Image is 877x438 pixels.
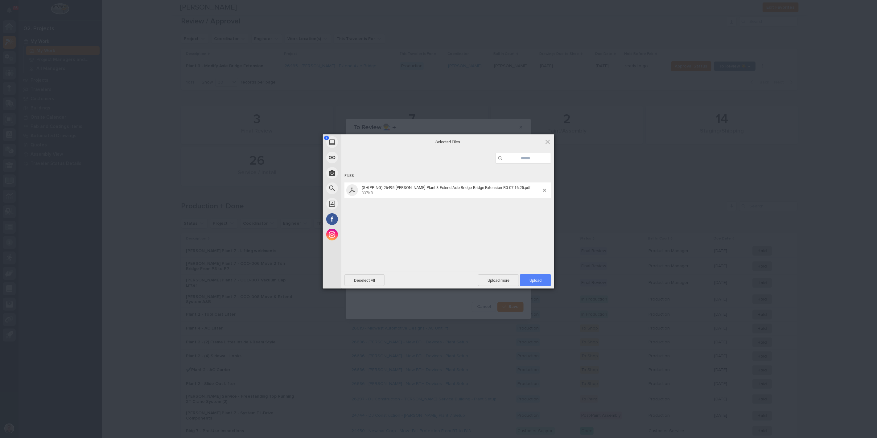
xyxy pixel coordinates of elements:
[362,191,373,195] span: 337KB
[323,150,397,165] div: Link (URL)
[323,181,397,196] div: Web Search
[386,139,509,145] span: Selected Files
[360,185,543,195] span: (SHIPPING) 26495-Brinkley RV-Plant 3-Extend Axle Bridge-Bridge Extension-R0-07.16.25.pdf
[323,134,397,150] div: My Device
[529,278,541,283] span: Upload
[478,274,519,286] span: Upload more
[520,274,551,286] span: Upload
[323,196,397,211] div: Unsplash
[323,165,397,181] div: Take Photo
[323,227,397,242] div: Instagram
[324,136,329,140] span: 1
[344,274,385,286] span: Deselect All
[344,170,551,182] div: Files
[544,138,551,145] span: Click here or hit ESC to close picker
[323,211,397,227] div: Facebook
[362,185,531,190] span: (SHIPPING) 26495-[PERSON_NAME]-Plant 3-Extend Axle Bridge-Bridge Extension-R0-07.16.25.pdf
